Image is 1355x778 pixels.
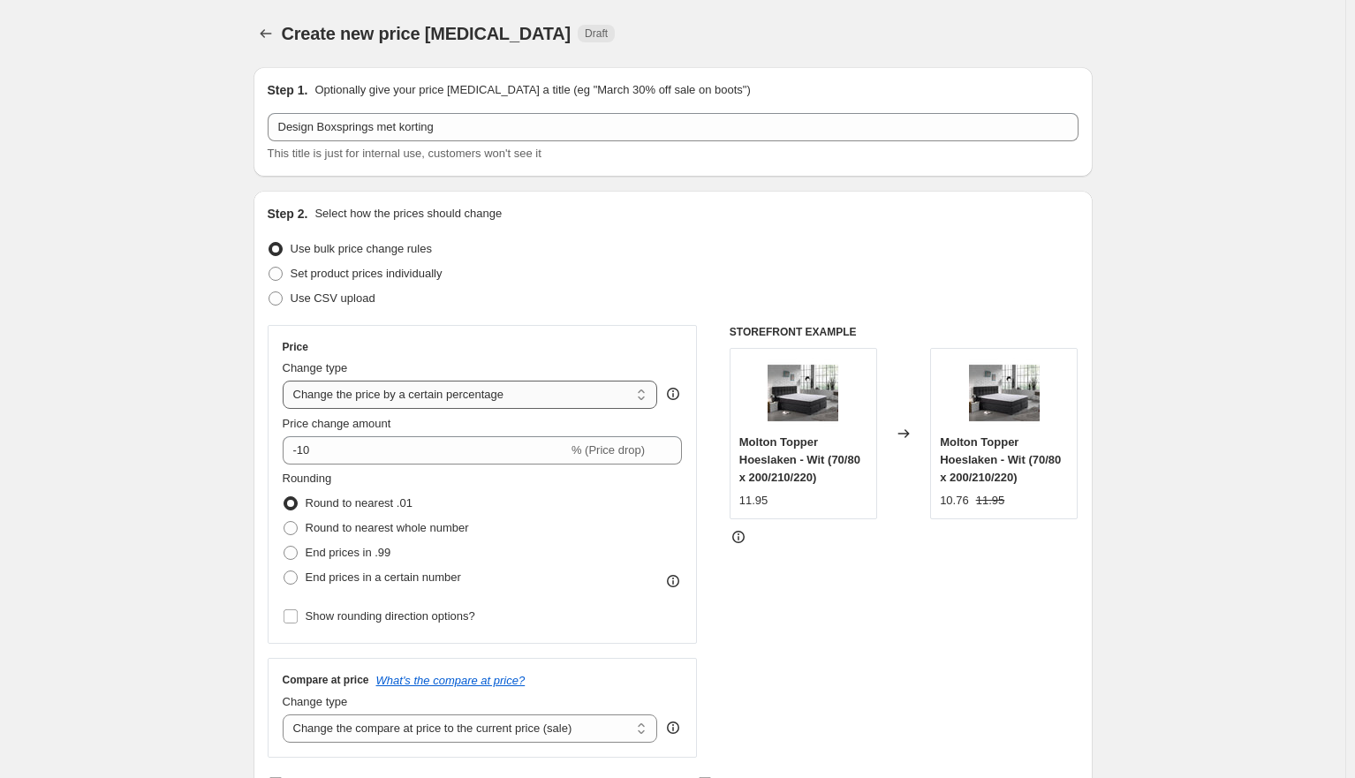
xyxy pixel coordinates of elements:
span: End prices in a certain number [306,570,461,584]
span: Change type [283,695,348,708]
span: Round to nearest whole number [306,521,469,534]
input: 30% off holiday sale [268,113,1079,141]
h6: STOREFRONT EXAMPLE [730,325,1079,339]
span: Price change amount [283,417,391,430]
span: Molton Topper Hoeslaken - Wit (70/80 x 200/210/220) [940,435,1061,484]
img: 8718924902271_80x.jpg [768,358,838,428]
input: -15 [283,436,568,465]
h3: Price [283,340,308,354]
span: Change type [283,361,348,374]
button: Price change jobs [254,21,278,46]
button: What's the compare at price? [376,674,526,687]
h2: Step 2. [268,205,308,223]
div: 11.95 [739,492,768,510]
span: Draft [585,26,608,41]
span: Create new price [MEDICAL_DATA] [282,24,572,43]
p: Select how the prices should change [314,205,502,223]
span: This title is just for internal use, customers won't see it [268,147,541,160]
span: % (Price drop) [572,443,645,457]
span: Set product prices individually [291,267,443,280]
p: Optionally give your price [MEDICAL_DATA] a title (eg "March 30% off sale on boots") [314,81,750,99]
strike: 11.95 [976,492,1005,510]
h2: Step 1. [268,81,308,99]
span: End prices in .99 [306,546,391,559]
span: Use bulk price change rules [291,242,432,255]
h3: Compare at price [283,673,369,687]
div: help [664,719,682,736]
img: 8718924902271_80x.jpg [969,358,1040,428]
span: Show rounding direction options? [306,609,475,623]
div: help [664,385,682,403]
span: Use CSV upload [291,291,375,305]
span: Rounding [283,472,332,485]
span: Molton Topper Hoeslaken - Wit (70/80 x 200/210/220) [739,435,860,484]
span: Round to nearest .01 [306,496,413,510]
div: 10.76 [940,492,969,510]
